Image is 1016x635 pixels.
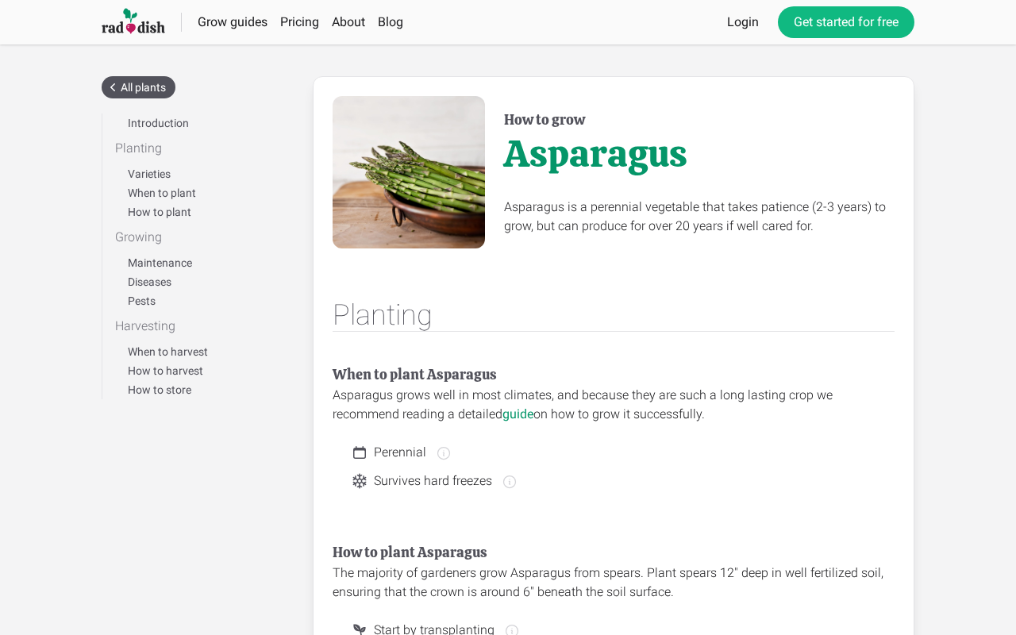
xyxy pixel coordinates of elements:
[280,14,319,29] a: Pricing
[333,364,895,386] h2: When to plant Asparagus
[333,387,833,421] span: Asparagus grows well in most climates, and because they are such a long lasting crop we recommend...
[332,14,365,29] a: About
[504,199,886,233] span: Asparagus is a perennial vegetable that takes patience (2-3 years) to grow, but can produce for o...
[102,7,165,37] img: Raddish company logo
[115,139,281,158] div: Planting
[128,167,171,180] a: Varieties
[368,443,452,462] span: Perennial
[128,256,192,269] a: Maintenance
[504,134,895,172] div: Asparagus
[102,76,175,98] a: All plants
[128,364,203,377] a: How to harvest
[128,117,189,129] a: Introduction
[115,317,281,336] div: Harvesting
[128,275,171,288] a: Diseases
[727,13,759,32] a: Login
[198,14,267,29] a: Grow guides
[128,345,208,358] a: When to harvest
[333,96,485,248] img: Image of Asparagus
[333,541,895,564] h2: How to plant Asparagus
[128,206,191,218] a: How to plant
[115,228,281,247] div: Growing
[378,14,403,29] a: Blog
[333,299,433,331] div: Planting
[333,565,883,599] span: The majority of gardeners grow Asparagus from spears. Plant spears 12" deep in well fertilized so...
[504,109,895,172] h1: How to grow
[128,187,196,199] a: When to plant
[128,383,191,396] a: How to store
[502,406,533,421] a: guide
[368,471,518,491] span: Survives hard freezes
[778,6,914,38] a: Get started for free
[128,294,156,307] a: Pests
